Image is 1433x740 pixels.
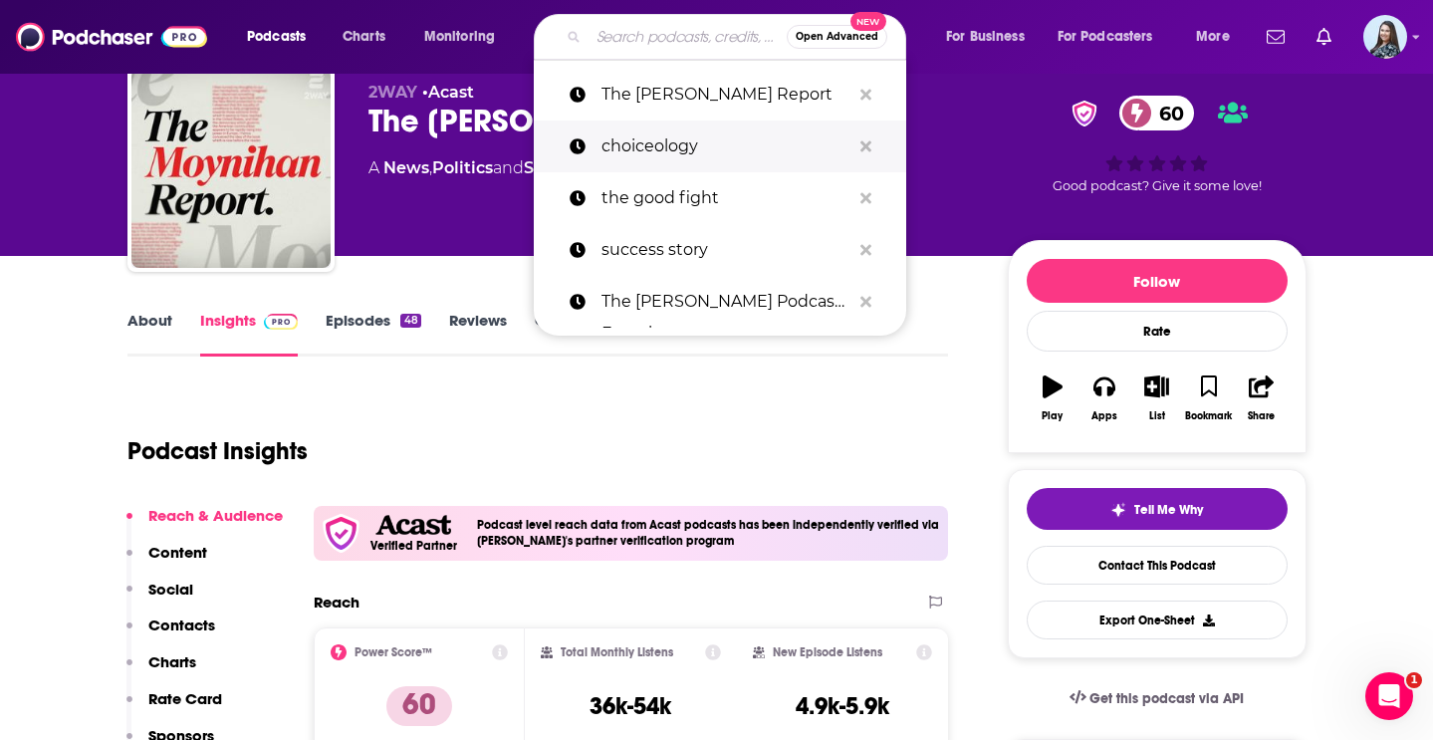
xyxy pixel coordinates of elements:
span: For Podcasters [1058,23,1153,51]
a: The [PERSON_NAME] Podcast Experience [534,276,906,328]
button: Apps [1078,363,1130,434]
h3: 36k-54k [590,691,671,721]
button: Play [1027,363,1078,434]
button: Reach & Audience [126,506,283,543]
p: Rate Card [148,689,222,708]
button: Content [126,543,207,580]
button: open menu [1045,21,1182,53]
a: Society [524,158,584,177]
img: Podchaser - Follow, Share and Rate Podcasts [16,18,207,56]
span: and [493,158,524,177]
span: Good podcast? Give it some love! [1053,178,1262,193]
img: Podchaser Pro [264,314,299,330]
span: Logged in as brookefortierpr [1363,15,1407,59]
span: 60 [1139,96,1194,130]
a: Show notifications dropdown [1259,20,1293,54]
a: Politics [432,158,493,177]
p: the good fight [601,172,850,224]
p: Social [148,580,193,599]
button: tell me why sparkleTell Me Why [1027,488,1288,530]
button: Show profile menu [1363,15,1407,59]
p: The Moynihan Report [601,69,850,121]
a: Credits [535,311,587,357]
a: InsightsPodchaser Pro [200,311,299,357]
h4: Podcast level reach data from Acast podcasts has been independently verified via [PERSON_NAME]'s ... [477,518,941,548]
button: open menu [932,21,1050,53]
button: Follow [1027,259,1288,303]
div: Search podcasts, credits, & more... [553,14,925,60]
a: The Moynihan Report [131,69,331,268]
span: Get this podcast via API [1089,690,1244,707]
a: choiceology [534,121,906,172]
a: Charts [330,21,397,53]
a: 60 [1119,96,1194,130]
a: Acast [428,83,474,102]
p: success story [601,224,850,276]
h5: Verified Partner [370,540,457,552]
img: verified Badge [1066,101,1103,126]
button: List [1130,363,1182,434]
h3: 4.9k-5.9k [796,691,889,721]
p: Contacts [148,616,215,634]
p: Content [148,543,207,562]
a: The [PERSON_NAME] Report [534,69,906,121]
button: Contacts [126,616,215,652]
p: Charts [148,652,196,671]
span: Tell Me Why [1134,502,1203,518]
input: Search podcasts, credits, & more... [589,21,787,53]
span: New [850,12,886,31]
h2: Power Score™ [355,645,432,659]
span: • [422,83,474,102]
span: , [429,158,432,177]
h1: Podcast Insights [127,436,308,466]
span: Monitoring [424,23,495,51]
div: verified Badge60Good podcast? Give it some love! [1008,83,1307,206]
p: 60 [386,686,452,726]
a: Get this podcast via API [1054,674,1261,723]
img: tell me why sparkle [1110,502,1126,518]
a: About [127,311,172,357]
span: Charts [343,23,385,51]
div: Share [1248,410,1275,422]
span: More [1196,23,1230,51]
button: Open AdvancedNew [787,25,887,49]
a: Contact This Podcast [1027,546,1288,585]
h2: New Episode Listens [773,645,882,659]
a: Reviews [449,311,507,357]
button: Bookmark [1183,363,1235,434]
div: 48 [400,314,420,328]
div: A podcast [368,156,647,180]
div: Bookmark [1185,410,1232,422]
iframe: Intercom live chat [1365,672,1413,720]
a: success story [534,224,906,276]
a: Episodes48 [326,311,420,357]
a: News [383,158,429,177]
div: List [1149,410,1165,422]
button: open menu [410,21,521,53]
button: Share [1235,363,1287,434]
span: 2WAY [368,83,417,102]
button: open menu [233,21,332,53]
span: 1 [1406,672,1422,688]
span: Podcasts [247,23,306,51]
img: Acast [375,515,451,536]
span: Open Advanced [796,32,878,42]
p: Reach & Audience [148,506,283,525]
a: Show notifications dropdown [1309,20,1339,54]
p: The Tom Ferry Podcast Experience [601,276,850,328]
p: choiceology [601,121,850,172]
span: For Business [946,23,1025,51]
button: Export One-Sheet [1027,601,1288,639]
a: the good fight [534,172,906,224]
h2: Total Monthly Listens [561,645,673,659]
div: Apps [1091,410,1117,422]
button: open menu [1182,21,1255,53]
button: Social [126,580,193,617]
img: verfied icon [322,514,360,553]
h2: Reach [314,593,359,612]
div: Rate [1027,311,1288,352]
button: Charts [126,652,196,689]
img: User Profile [1363,15,1407,59]
button: Rate Card [126,689,222,726]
